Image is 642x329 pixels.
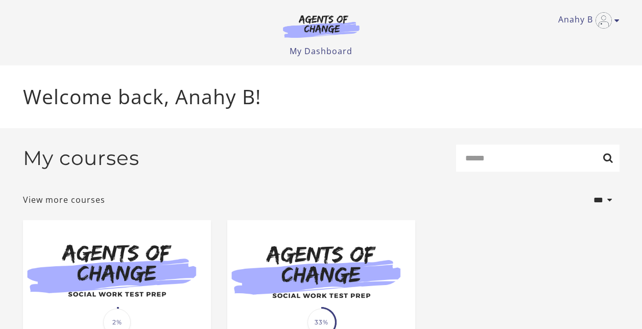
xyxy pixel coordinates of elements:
[558,12,614,29] a: Toggle menu
[290,45,352,57] a: My Dashboard
[23,194,105,206] a: View more courses
[272,14,370,38] img: Agents of Change Logo
[23,82,620,112] p: Welcome back, Anahy B!
[23,146,139,170] h2: My courses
